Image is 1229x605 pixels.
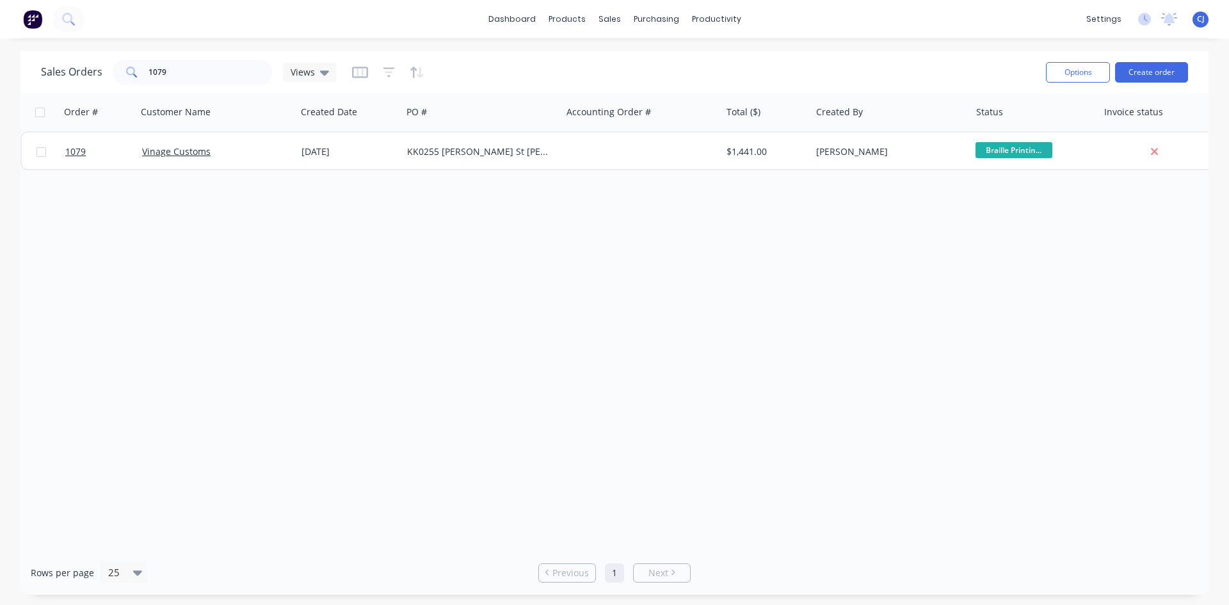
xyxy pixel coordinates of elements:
img: Factory [23,10,42,29]
a: Vinage Customs [142,145,211,157]
div: Order # [64,106,98,118]
div: Created Date [301,106,357,118]
span: Next [648,567,668,579]
a: Page 1 is your current page [605,563,624,583]
div: settings [1080,10,1128,29]
span: Previous [552,567,589,579]
div: Status [976,106,1003,118]
a: Previous page [539,567,595,579]
div: $1,441.00 [727,145,801,158]
input: Search... [149,60,273,85]
div: purchasing [627,10,686,29]
button: Create order [1115,62,1188,83]
div: [DATE] [301,145,397,158]
a: 1079 [65,133,142,171]
div: Accounting Order # [566,106,651,118]
div: [PERSON_NAME] [816,145,958,158]
div: KK0255 [PERSON_NAME] St [PERSON_NAME] [407,145,549,158]
span: Views [291,65,315,79]
button: Options [1046,62,1110,83]
div: products [542,10,592,29]
div: Customer Name [141,106,211,118]
a: dashboard [482,10,542,29]
span: 1079 [65,145,86,158]
div: Total ($) [727,106,760,118]
span: Rows per page [31,567,94,579]
span: Braille Printin... [976,142,1052,158]
div: Invoice status [1104,106,1163,118]
div: Created By [816,106,863,118]
div: productivity [686,10,748,29]
div: PO # [406,106,427,118]
a: Next page [634,567,690,579]
span: CJ [1197,13,1205,25]
div: sales [592,10,627,29]
ul: Pagination [533,563,696,583]
h1: Sales Orders [41,66,102,78]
